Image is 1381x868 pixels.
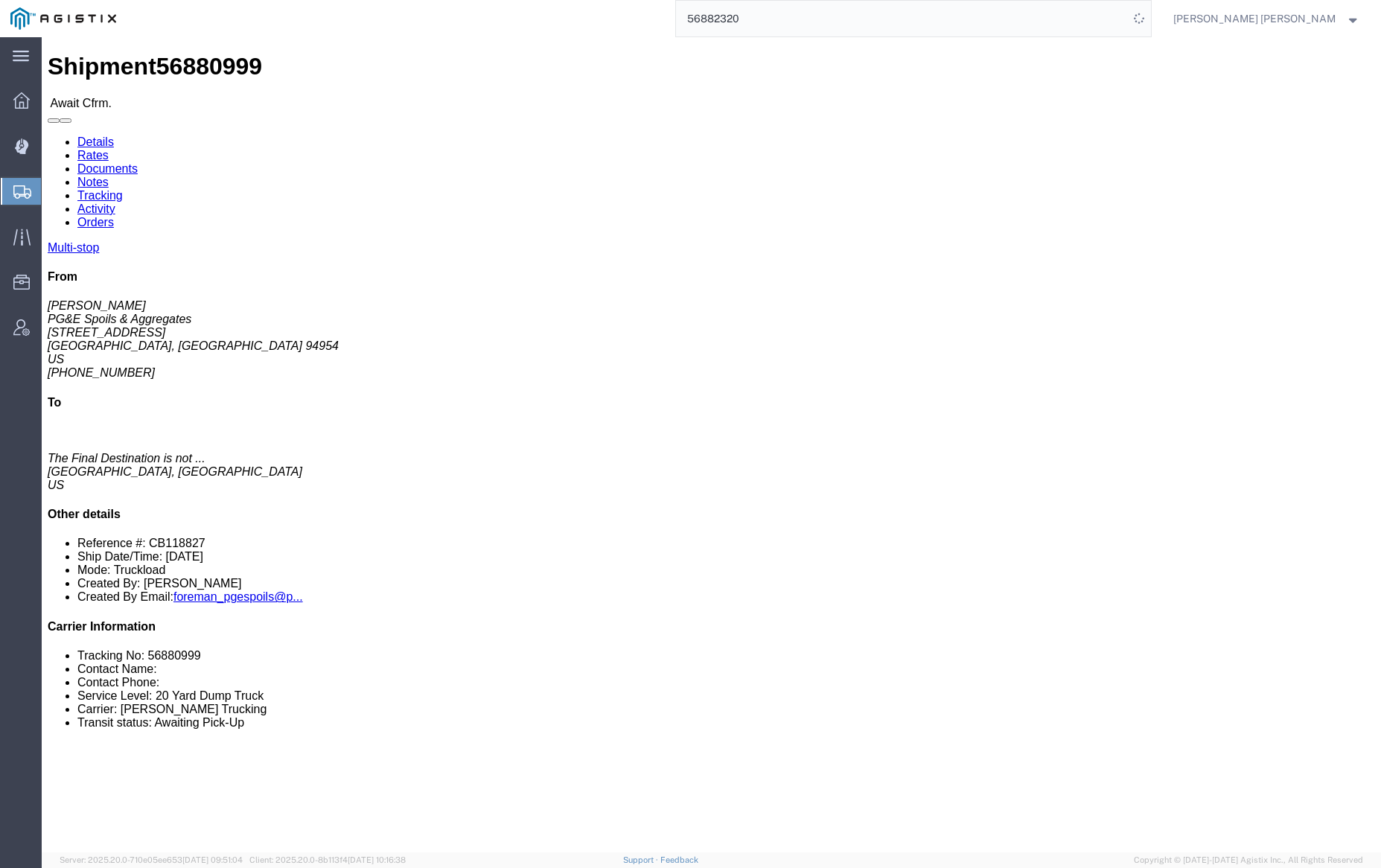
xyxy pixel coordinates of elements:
a: Support [623,855,660,864]
a: Feedback [660,855,698,864]
input: Search for shipment number, reference number [676,1,1129,36]
iframe: FS Legacy Container [42,37,1381,852]
span: [DATE] 10:16:38 [348,855,406,864]
span: [DATE] 09:51:04 [182,855,243,864]
span: Kayte Bray Dogali [1173,10,1336,27]
button: [PERSON_NAME] [PERSON_NAME] [1173,10,1360,28]
span: Server: 2025.20.0-710e05ee653 [60,855,243,864]
span: Client: 2025.20.0-8b113f4 [249,855,406,864]
img: logo [10,7,116,30]
span: Copyright © [DATE]-[DATE] Agistix Inc., All Rights Reserved [1134,854,1363,867]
